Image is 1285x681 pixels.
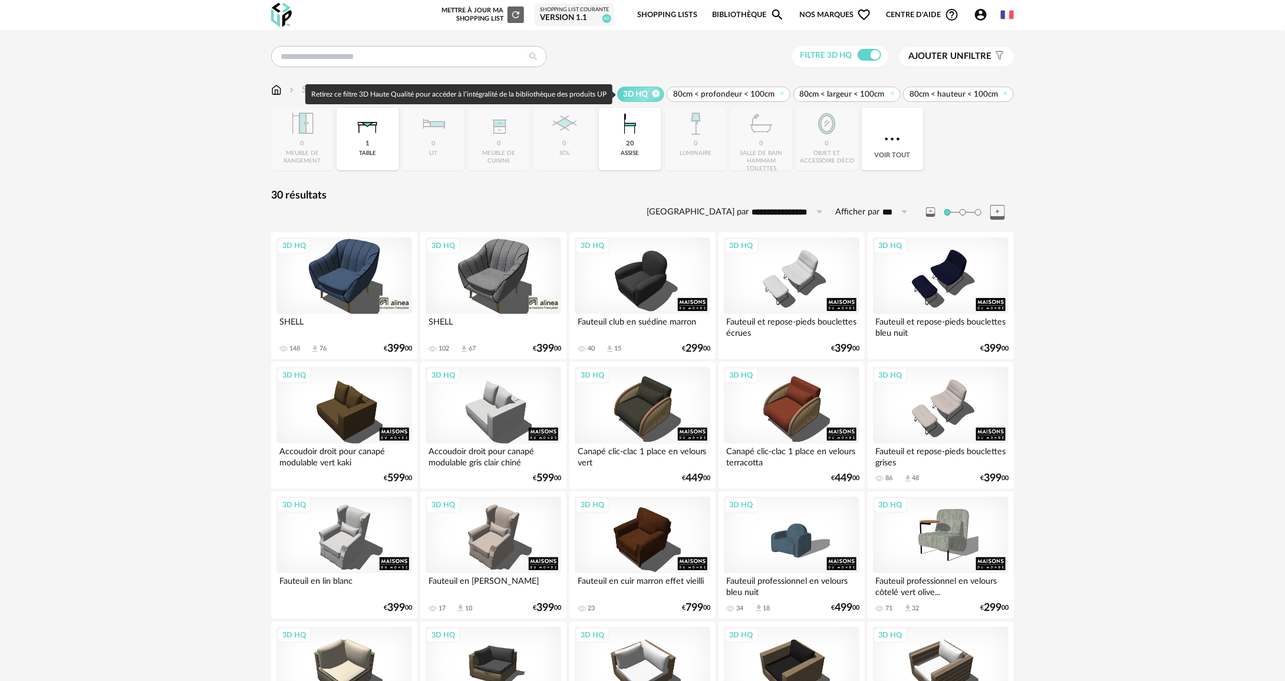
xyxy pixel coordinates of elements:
[754,604,763,613] span: Download icon
[724,497,759,513] div: 3D HQ
[533,474,561,482] div: € 00
[569,232,716,359] a: 3D HQ Fauteuil club en suédine marron 40 Download icon 15 €29900
[719,232,865,359] a: 3D HQ Fauteuil et repose-pieds bouclettes écrues €39900
[831,345,859,353] div: € 00
[724,573,859,597] div: Fauteuil professionnel en velours bleu nuit
[724,368,759,383] div: 3D HQ
[605,345,614,353] span: Download icon
[868,491,1014,619] a: 3D HQ Fauteuil professionnel en velours côtelé vert olive... 71 Download icon 32 €29900
[686,474,703,482] span: 449
[682,474,710,482] div: € 00
[439,604,446,613] div: 17
[439,345,449,353] div: 102
[908,52,964,61] span: Ajouter un
[984,345,1001,353] span: 399
[724,444,859,467] div: Canapé clic-clac 1 place en velours terracotta
[682,345,710,353] div: € 00
[984,604,1001,612] span: 299
[536,474,554,482] span: 599
[426,368,460,383] div: 3D HQ
[974,8,988,22] span: Account Circle icon
[384,345,412,353] div: € 00
[271,362,417,489] a: 3D HQ Accoudoir droit pour canapé modulable vert kaki €59900
[904,604,912,613] span: Download icon
[465,604,472,613] div: 10
[305,84,612,104] div: Retirez ce filtre 3D Haute Qualité pour accéder à l’intégralité de la bibliothèque des produits UP
[719,362,865,489] a: 3D HQ Canapé clic-clac 1 place en velours terracotta €44900
[319,345,327,353] div: 76
[799,1,871,29] span: Nos marques
[287,83,395,97] div: Sélectionner une famille
[384,474,412,482] div: € 00
[724,627,759,643] div: 3D HQ
[835,345,852,353] span: 399
[575,238,609,253] div: 3D HQ
[673,89,775,100] span: 80cm < profondeur < 100cm
[575,627,609,643] div: 3D HQ
[626,140,634,148] div: 20
[276,444,412,467] div: Accoudoir droit pour canapé modulable vert kaki
[276,314,412,338] div: SHELL
[831,604,859,612] div: € 00
[724,238,759,253] div: 3D HQ
[271,232,417,359] a: 3D HQ SHELL 148 Download icon 76 €39900
[980,345,1009,353] div: € 00
[426,444,561,467] div: Accoudoir droit pour canapé modulable gris clair chiné
[686,604,703,612] span: 799
[277,627,311,643] div: 3D HQ
[621,150,640,157] div: assise
[835,207,879,218] label: Afficher par
[271,189,1014,203] div: 30 résultats
[426,573,561,597] div: Fauteuil en [PERSON_NAME]
[835,604,852,612] span: 499
[886,474,893,482] div: 86
[857,8,871,22] span: Heart Outline icon
[614,108,646,140] img: Assise.png
[737,604,744,613] div: 34
[882,128,903,150] img: more.7b13dc1.svg
[426,627,460,643] div: 3D HQ
[277,368,311,383] div: 3D HQ
[420,232,566,359] a: 3D HQ SHELL 102 Download icon 67 €39900
[980,604,1009,612] div: € 00
[770,8,785,22] span: Magnify icon
[624,89,648,100] span: 3D HQ
[540,6,609,24] a: Shopping List courante Version 1.1 40
[439,6,524,23] div: Mettre à jour ma Shopping List
[287,83,296,97] img: svg+xml;base64,PHN2ZyB3aWR0aD0iMTYiIGhlaWdodD0iMTYiIHZpZXdCb3g9IjAgMCAxNiAxNiIgZmlsbD0ibm9uZSIgeG...
[456,604,465,613] span: Download icon
[887,8,959,22] span: Centre d'aideHelp Circle Outline icon
[647,207,749,218] label: [GEOGRAPHIC_DATA] par
[359,150,376,157] div: table
[352,108,384,140] img: Table.png
[908,51,991,62] span: filtre
[271,491,417,619] a: 3D HQ Fauteuil en lin blanc €39900
[387,345,405,353] span: 399
[540,6,609,14] div: Shopping List courante
[289,345,300,353] div: 148
[426,238,460,253] div: 3D HQ
[277,497,311,513] div: 3D HQ
[912,604,920,613] div: 32
[724,314,859,338] div: Fauteuil et repose-pieds bouclettes écrues
[862,108,924,170] div: Voir tout
[980,474,1009,482] div: € 00
[569,362,716,489] a: 3D HQ Canapé clic-clac 1 place en velours vert €44900
[868,362,1014,489] a: 3D HQ Fauteuil et repose-pieds bouclettes grises 86 Download icon 48 €39900
[873,314,1009,338] div: Fauteuil et repose-pieds bouclettes bleu nuit
[800,51,852,59] span: Filtre 3D HQ
[510,11,521,18] span: Refresh icon
[874,497,908,513] div: 3D HQ
[469,345,476,353] div: 67
[460,345,469,353] span: Download icon
[536,345,554,353] span: 399
[420,491,566,619] a: 3D HQ Fauteuil en [PERSON_NAME] 17 Download icon 10 €39900
[686,345,703,353] span: 299
[387,604,405,612] span: 399
[873,573,1009,597] div: Fauteuil professionnel en velours côtelé vert olive...
[588,345,595,353] div: 40
[575,314,710,338] div: Fauteuil club en suédine marron
[426,314,561,338] div: SHELL
[874,368,908,383] div: 3D HQ
[904,474,912,483] span: Download icon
